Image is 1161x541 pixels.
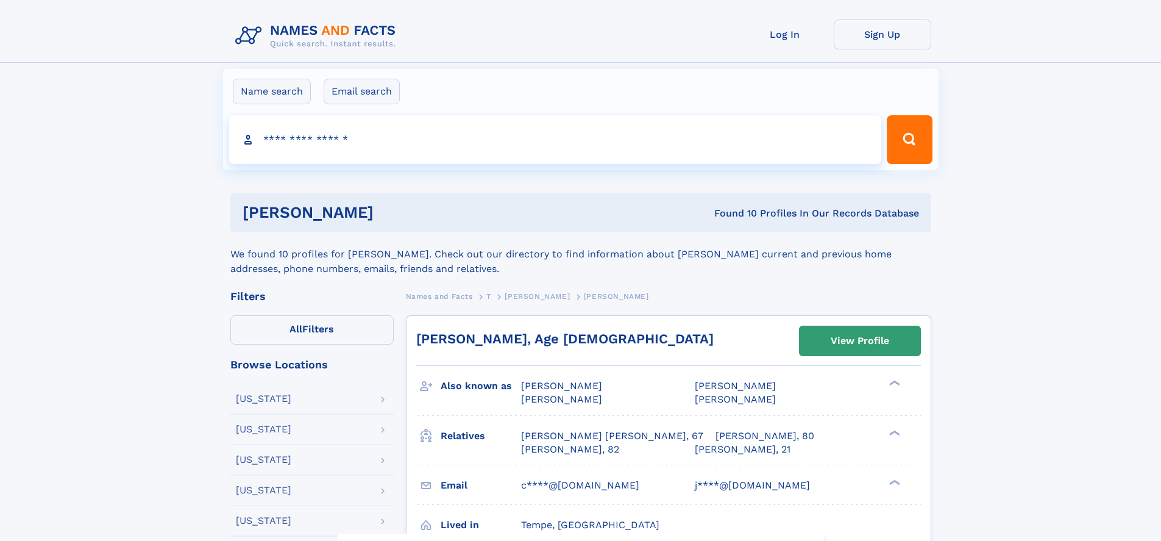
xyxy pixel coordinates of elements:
[289,323,302,335] span: All
[416,331,714,346] a: [PERSON_NAME], Age [DEMOGRAPHIC_DATA]
[800,326,920,356] a: View Profile
[521,443,619,456] a: [PERSON_NAME], 82
[505,292,570,301] span: [PERSON_NAME]
[486,288,491,304] a: T
[406,288,473,304] a: Names and Facts
[695,443,790,456] a: [PERSON_NAME], 21
[544,207,919,220] div: Found 10 Profiles In Our Records Database
[695,393,776,405] span: [PERSON_NAME]
[521,380,602,392] span: [PERSON_NAME]
[441,426,521,446] h3: Relatives
[584,292,649,301] span: [PERSON_NAME]
[521,429,703,443] a: [PERSON_NAME] [PERSON_NAME], 67
[887,115,932,164] button: Search Button
[230,359,394,370] div: Browse Locations
[736,20,834,49] a: Log In
[230,315,394,345] label: Filters
[236,425,291,434] div: [US_STATE]
[831,327,889,355] div: View Profile
[521,519,659,531] span: Tempe, [GEOGRAPHIC_DATA]
[229,115,882,164] input: search input
[715,429,814,443] a: [PERSON_NAME], 80
[243,205,544,220] h1: [PERSON_NAME]
[486,292,491,301] span: T
[236,394,291,404] div: [US_STATE]
[886,429,901,437] div: ❯
[695,380,776,392] span: [PERSON_NAME]
[230,20,406,52] img: Logo Names and Facts
[441,475,521,496] h3: Email
[521,393,602,405] span: [PERSON_NAME]
[236,485,291,495] div: [US_STATE]
[233,79,311,104] label: Name search
[230,291,394,302] div: Filters
[834,20,931,49] a: Sign Up
[505,288,570,304] a: [PERSON_NAME]
[324,79,400,104] label: Email search
[886,379,901,387] div: ❯
[236,455,291,465] div: [US_STATE]
[441,376,521,396] h3: Also known as
[886,478,901,486] div: ❯
[236,516,291,526] div: [US_STATE]
[230,232,931,276] div: We found 10 profiles for [PERSON_NAME]. Check out our directory to find information about [PERSON...
[441,515,521,536] h3: Lived in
